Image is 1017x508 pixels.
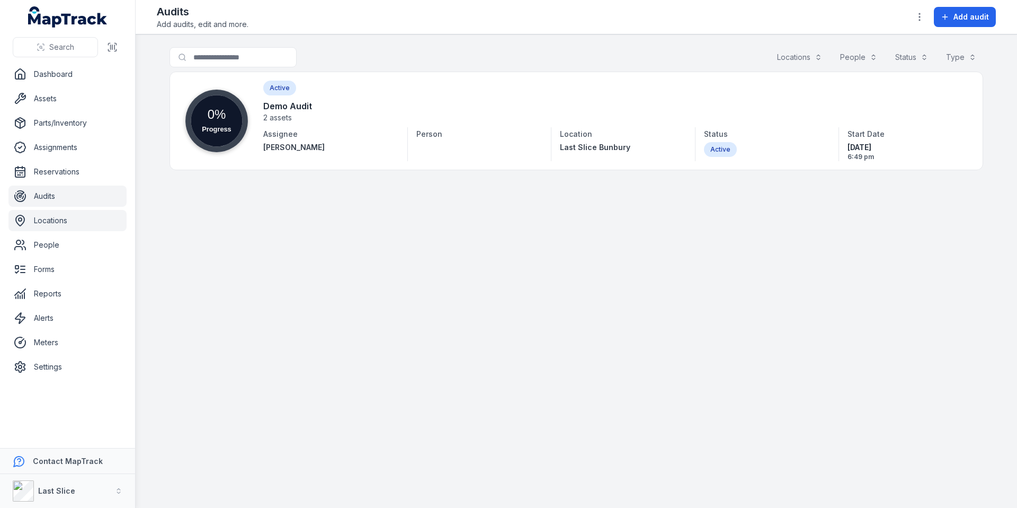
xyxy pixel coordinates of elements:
span: [DATE] [847,142,966,153]
a: Dashboard [8,64,127,85]
a: Assignments [8,137,127,158]
a: Alerts [8,308,127,329]
a: Meters [8,332,127,353]
a: Assets [8,88,127,109]
a: Last Slice Bunbury [560,142,678,153]
a: Reports [8,283,127,304]
a: Forms [8,259,127,280]
strong: Contact MapTrack [33,457,103,466]
h2: Audits [157,4,248,19]
a: MapTrack [28,6,108,28]
button: Add audit [934,7,996,27]
button: Status [888,47,935,67]
button: People [833,47,884,67]
a: [PERSON_NAME] [263,142,399,153]
a: Parts/Inventory [8,112,127,134]
a: Audits [8,186,127,207]
div: Active [704,142,737,157]
a: People [8,234,127,256]
a: Locations [8,210,127,231]
span: Last Slice Bunbury [560,143,630,152]
span: 6:49 pm [847,153,966,161]
span: Add audits, edit and more. [157,19,248,30]
a: Settings [8,356,127,378]
strong: Last Slice [38,486,75,495]
span: Search [49,42,74,52]
button: Search [13,37,98,57]
a: Reservations [8,161,127,182]
time: 22/06/2025, 6:49:30 pm [847,142,966,161]
button: Type [939,47,983,67]
span: Add audit [953,12,989,22]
